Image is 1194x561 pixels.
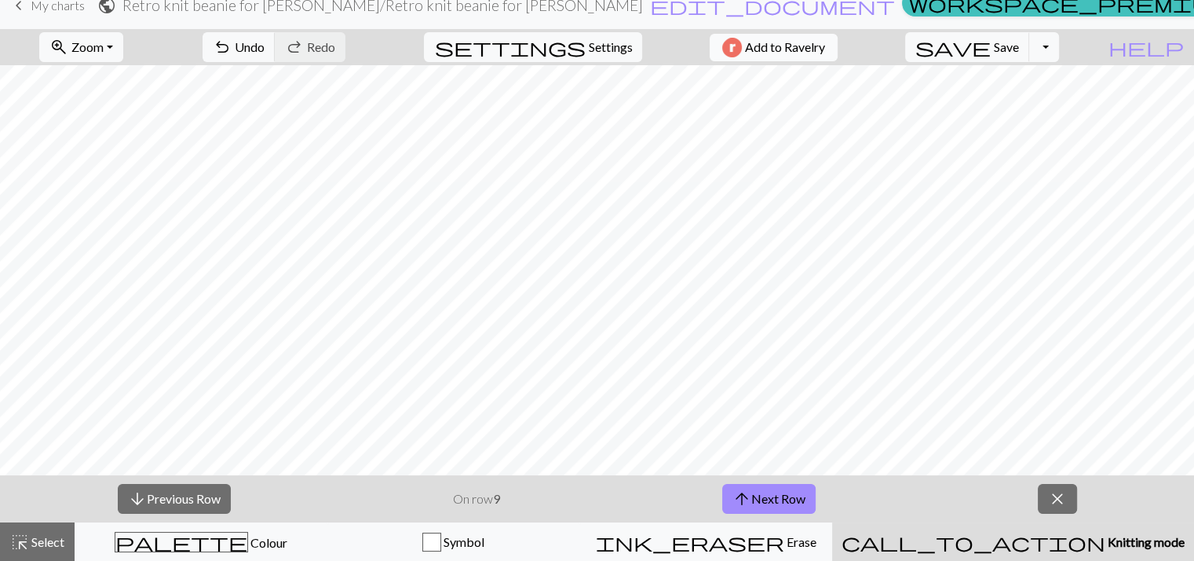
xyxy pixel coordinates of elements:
span: zoom_in [49,36,68,58]
span: close [1048,488,1067,510]
span: arrow_upward [732,488,751,510]
span: help [1108,36,1184,58]
span: Symbol [441,534,484,549]
button: Add to Ravelry [710,34,838,61]
button: Next Row [722,484,816,514]
strong: 9 [493,491,500,506]
img: Ravelry [722,38,742,57]
span: undo [213,36,232,58]
span: highlight_alt [10,531,29,553]
span: Colour [248,535,287,550]
span: Zoom [71,39,104,54]
span: save [915,36,991,58]
i: Settings [434,38,585,57]
span: ink_eraser [596,531,784,553]
p: On row [453,489,500,508]
button: Undo [203,32,276,62]
span: settings [434,36,585,58]
span: Undo [235,39,265,54]
span: palette [115,531,247,553]
span: call_to_action [842,531,1105,553]
button: Save [905,32,1030,62]
span: Settings [588,38,632,57]
span: arrow_downward [128,488,147,510]
span: Add to Ravelry [745,38,825,57]
span: Knitting mode [1105,534,1185,549]
span: Erase [784,534,816,549]
button: Zoom [39,32,123,62]
span: Save [994,39,1019,54]
button: Previous Row [118,484,231,514]
button: SettingsSettings [424,32,642,62]
span: Select [29,534,64,549]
